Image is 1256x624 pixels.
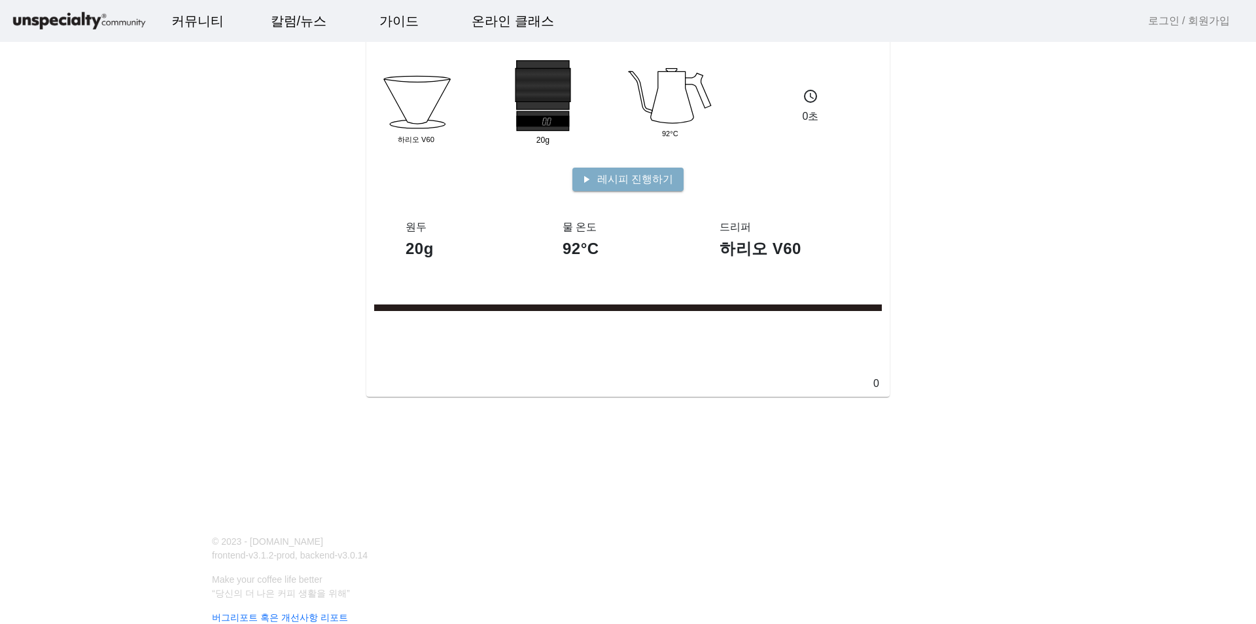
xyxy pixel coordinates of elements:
span: 레시피 진행하기 [597,172,673,187]
h1: 20g [406,238,536,259]
h1: 하리오 V60 [720,238,850,259]
p: Make your coffee life better “당신의 더 나은 커피 생활을 위해” [204,573,1036,600]
h1: 92°C [563,238,693,259]
span: 설정 [202,435,218,445]
h3: 물 온도 [563,221,693,233]
span: 홈 [41,435,49,445]
p: © 2023 - [DOMAIN_NAME] frontend-v3.1.2-prod, backend-v3.0.14 [204,535,620,562]
button: 레시피 진행하기 [572,168,684,191]
a: 설정 [169,415,251,448]
h3: 원두 [406,221,536,233]
mat-icon: schedule [803,88,818,104]
a: 온라인 클래스 [461,3,565,39]
p: 0초 [755,109,866,124]
a: 홈 [4,415,86,448]
a: 대화 [86,415,169,448]
a: 커뮤니티 [161,3,234,39]
p: 0 [868,374,884,392]
a: 로그인 / 회원가입 [1148,13,1230,29]
a: 가이드 [369,3,429,39]
h3: 드리퍼 [720,221,850,233]
tspan: 20g [536,136,549,145]
span: 대화 [120,435,135,446]
tspan: 하리오 V60 [398,136,434,143]
a: 칼럼/뉴스 [260,3,338,39]
img: logo [10,10,148,33]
